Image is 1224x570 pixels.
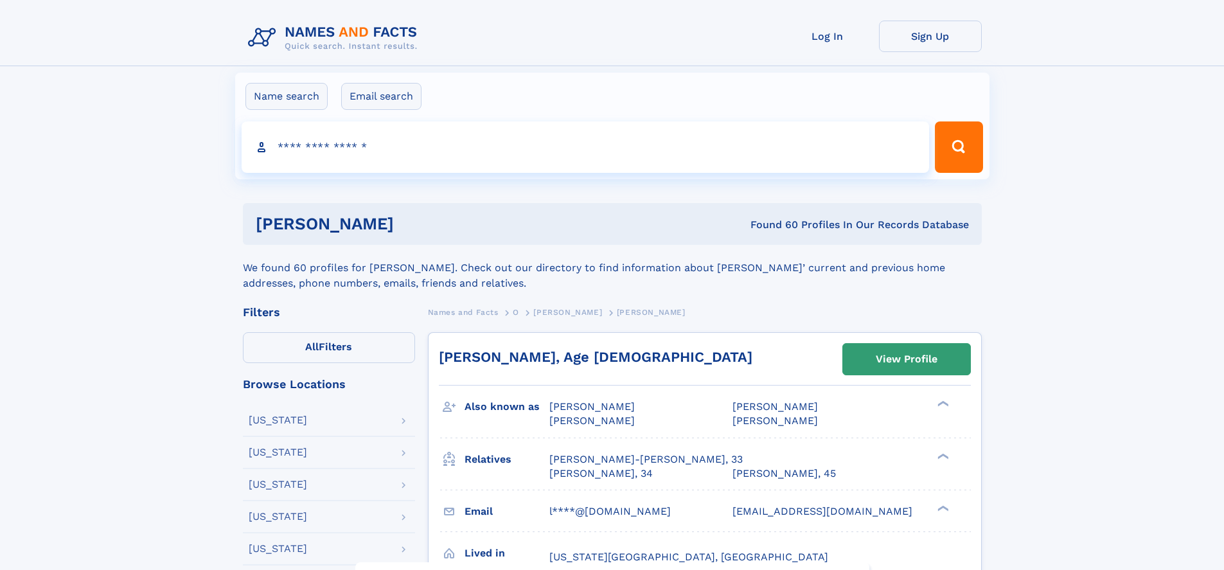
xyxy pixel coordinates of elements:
[249,479,307,490] div: [US_STATE]
[732,414,818,427] span: [PERSON_NAME]
[533,304,602,320] a: [PERSON_NAME]
[465,449,549,470] h3: Relatives
[732,467,836,481] a: [PERSON_NAME], 45
[243,379,415,390] div: Browse Locations
[879,21,982,52] a: Sign Up
[513,308,519,317] span: O
[549,414,635,427] span: [PERSON_NAME]
[533,308,602,317] span: [PERSON_NAME]
[549,467,653,481] a: [PERSON_NAME], 34
[243,307,415,318] div: Filters
[243,332,415,363] label: Filters
[245,83,328,110] label: Name search
[249,512,307,522] div: [US_STATE]
[934,400,950,408] div: ❯
[465,501,549,522] h3: Email
[256,216,572,232] h1: [PERSON_NAME]
[243,21,428,55] img: Logo Names and Facts
[572,218,969,232] div: Found 60 Profiles In Our Records Database
[549,551,828,563] span: [US_STATE][GEOGRAPHIC_DATA], [GEOGRAPHIC_DATA]
[776,21,879,52] a: Log In
[465,396,549,418] h3: Also known as
[305,341,319,353] span: All
[549,452,743,467] a: [PERSON_NAME]-[PERSON_NAME], 33
[249,415,307,425] div: [US_STATE]
[341,83,421,110] label: Email search
[935,121,982,173] button: Search Button
[249,447,307,458] div: [US_STATE]
[243,245,982,291] div: We found 60 profiles for [PERSON_NAME]. Check out our directory to find information about [PERSON...
[934,504,950,512] div: ❯
[934,452,950,460] div: ❯
[617,308,686,317] span: [PERSON_NAME]
[732,400,818,413] span: [PERSON_NAME]
[513,304,519,320] a: O
[876,344,937,374] div: View Profile
[249,544,307,554] div: [US_STATE]
[439,349,752,365] a: [PERSON_NAME], Age [DEMOGRAPHIC_DATA]
[732,505,912,517] span: [EMAIL_ADDRESS][DOMAIN_NAME]
[465,542,549,564] h3: Lived in
[428,304,499,320] a: Names and Facts
[242,121,930,173] input: search input
[843,344,970,375] a: View Profile
[549,400,635,413] span: [PERSON_NAME]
